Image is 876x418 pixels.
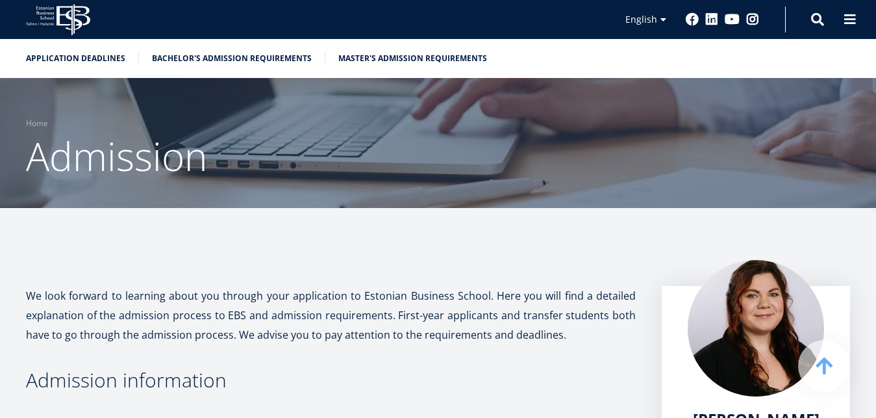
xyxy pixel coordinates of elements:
a: Instagram [746,13,759,26]
a: Facebook [686,13,699,26]
a: Youtube [725,13,740,26]
a: Bachelor's admission requirements [152,52,312,65]
span: Admission [26,129,207,183]
a: Linkedin [705,13,718,26]
a: Application deadlines [26,52,125,65]
h3: Admission information [26,371,636,390]
img: liina reimann [688,260,824,397]
p: We look forward to learning about you through your application to Estonian Business School. Here ... [26,286,636,345]
a: Master's admission requirements [338,52,487,65]
a: Home [26,117,48,130]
